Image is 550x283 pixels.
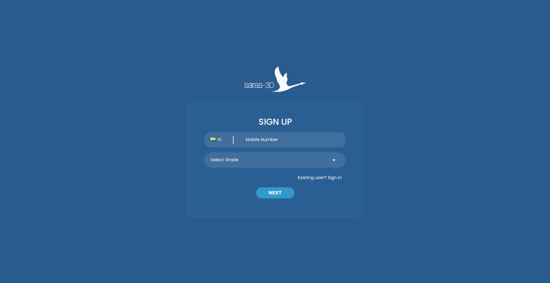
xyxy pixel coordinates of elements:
[204,117,346,127] h3: SIGN UP
[256,187,294,198] button: NEXT
[244,67,306,92] img: Saras 3D
[218,137,228,142] span: 91
[294,173,346,182] button: Existing user? Sign in
[240,132,346,147] input: Mobile Number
